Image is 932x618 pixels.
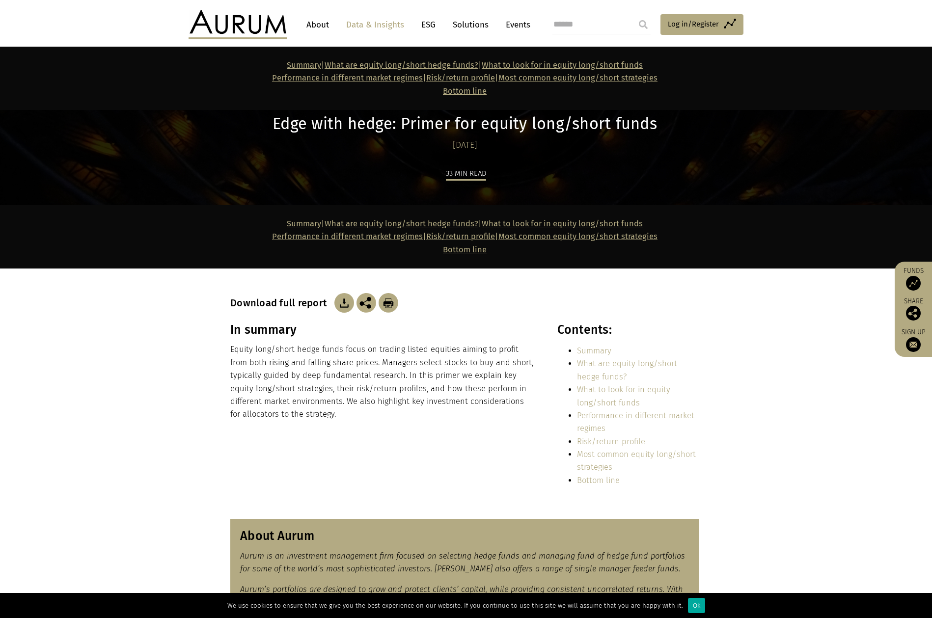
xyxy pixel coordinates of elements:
[906,276,921,291] img: Access Funds
[189,10,287,39] img: Aurum
[272,60,658,96] strong: | | | |
[230,138,699,152] div: [DATE]
[240,529,689,543] h3: About Aurum
[482,219,643,228] a: What to look for in equity long/short funds
[287,219,321,228] a: Summary
[230,114,699,134] h1: Edge with hedge: Primer for equity long/short funds
[501,16,530,34] a: Events
[906,337,921,352] img: Sign up to our newsletter
[577,346,611,355] a: Summary
[341,16,409,34] a: Data & Insights
[325,60,478,70] a: What are equity long/short hedge funds?
[287,60,321,70] a: Summary
[906,306,921,321] img: Share this post
[577,450,696,472] a: Most common equity long/short strategies
[272,232,423,241] a: Performance in different market regimes
[446,167,486,181] div: 33 min read
[272,73,423,82] a: Performance in different market regimes
[482,60,643,70] a: What to look for in equity long/short funds
[443,86,487,96] a: Bottom line
[325,219,478,228] a: What are equity long/short hedge funds?
[498,232,658,241] a: Most common equity long/short strategies
[900,267,927,291] a: Funds
[577,359,677,381] a: What are equity long/short hedge funds?
[660,14,743,35] a: Log in/Register
[900,328,927,352] a: Sign up
[379,293,398,313] img: Download Article
[633,15,653,34] input: Submit
[416,16,440,34] a: ESG
[498,73,658,82] a: Most common equity long/short strategies
[443,245,487,254] a: Bottom line
[668,18,719,30] span: Log in/Register
[557,322,699,337] h3: Contents:
[272,219,658,254] strong: | | | |
[302,16,334,34] a: About
[230,322,536,337] h3: In summary
[426,232,495,241] a: Risk/return profile
[577,411,694,433] a: Performance in different market regimes
[230,343,536,421] p: Equity long/short hedge funds focus on trading listed equities aiming to profit from both rising ...
[577,385,670,407] a: What to look for in equity long/short funds
[426,73,495,82] a: Risk/return profile
[577,476,620,485] a: Bottom line
[230,297,332,309] h3: Download full report
[356,293,376,313] img: Share this post
[900,298,927,321] div: Share
[688,598,705,613] div: Ok
[448,16,493,34] a: Solutions
[334,293,354,313] img: Download Article
[577,437,645,446] a: Risk/return profile
[240,551,685,573] em: Aurum is an investment management firm focused on selecting hedge funds and managing fund of hedg...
